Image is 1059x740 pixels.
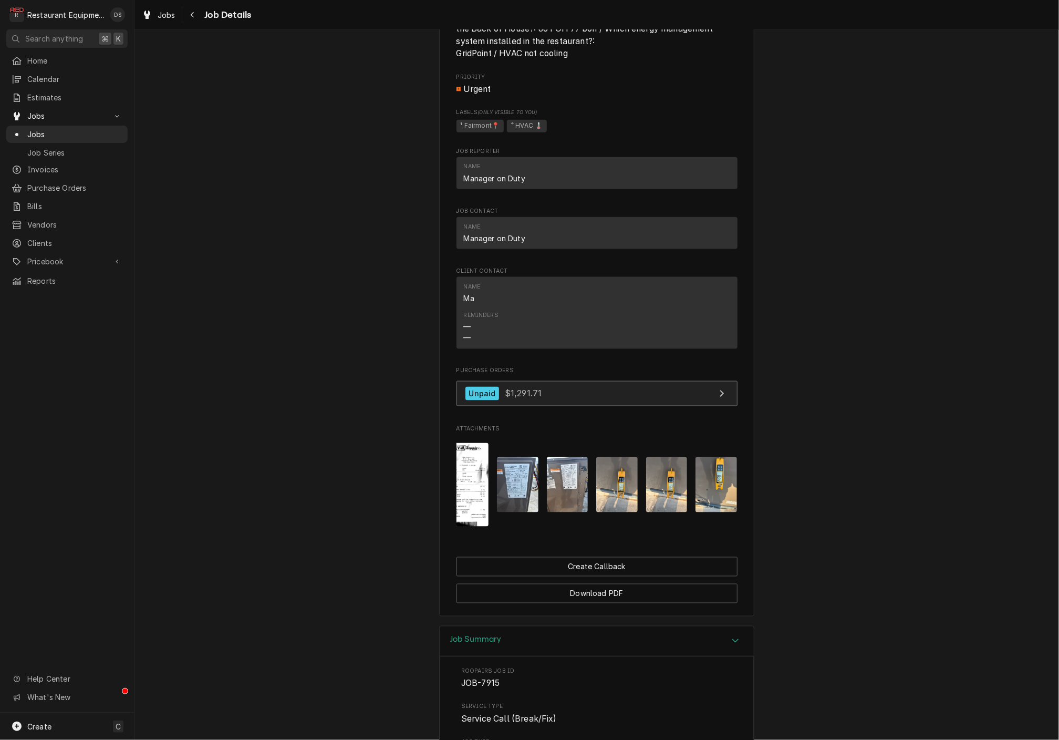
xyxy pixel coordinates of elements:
a: Go to Help Center [6,670,128,687]
span: [object Object] [456,118,738,134]
div: Roopairs Job ID [461,667,732,690]
div: Derek Stewart's Avatar [110,7,125,22]
a: Go to Jobs [6,107,128,125]
div: Job Contact List [456,217,738,254]
div: Unpaid [465,387,500,401]
span: Roopairs Job ID [461,677,732,690]
span: Bills [27,201,122,212]
div: Job Reporter List [456,157,738,194]
span: $1,291.71 [505,388,542,398]
div: Reminders [464,311,499,320]
span: Attachments [456,435,738,535]
a: Purchase Orders [6,179,128,197]
div: Service Type [461,703,732,725]
a: Calendar [6,70,128,88]
a: Job Series [6,144,128,161]
span: Jobs [27,129,122,140]
div: Job Reporter [456,147,738,194]
div: Priority [456,73,738,96]
span: ⌘ [101,33,109,44]
div: Name [464,162,481,171]
a: View Purchase Order [456,381,738,407]
span: Invoices [27,164,122,175]
button: Navigate back [184,6,201,23]
div: Name [464,283,481,291]
a: Jobs [138,6,180,24]
div: Name [464,223,481,231]
span: Service Call (Break/Fix) [461,714,557,724]
button: Search anything⌘K [6,29,128,48]
a: Go to What's New [6,688,128,706]
span: Priority [456,83,738,96]
span: Calendar [27,74,122,85]
span: C [116,721,121,732]
span: Service Type [461,713,732,726]
div: DS [110,7,125,22]
div: R [9,7,24,22]
button: Download PDF [456,584,738,603]
div: Ma [464,293,474,304]
div: Reminders [464,311,499,343]
span: Clients [27,238,122,249]
span: ¹ Fairmont📍 [456,120,504,132]
span: Labels [456,108,738,117]
div: Restaurant Equipment Diagnostics [27,9,105,20]
img: 5TpViLLSPOg452GK5Hef [646,457,688,512]
span: Priority [456,73,738,81]
div: Name [464,223,525,244]
div: Purchase Orders [456,366,738,412]
a: Bills [6,198,128,215]
div: Button Group Row [456,557,738,577]
div: Manager on Duty [464,173,525,184]
span: Client Contact [456,267,738,275]
span: Job Contact [456,207,738,215]
span: Reports [27,275,122,286]
span: Jobs [27,110,107,121]
button: Create Callback [456,557,738,577]
span: Pricebook [27,256,107,267]
div: [object Object] [456,108,738,134]
a: Go to Pricebook [6,253,128,270]
div: Contact [456,277,738,349]
a: Clients [6,234,128,252]
span: Purchase Orders [27,182,122,193]
span: ⁴ HVAC 🌡️ [507,120,547,132]
span: (Only Visible to You) [477,109,537,115]
span: What's New [27,692,121,703]
img: 4G1jX3TRSOKfR0XfGaqW [695,457,737,512]
div: Manager on Duty [464,233,525,244]
div: Button Group Row [456,577,738,603]
div: Name [464,162,525,183]
span: JOB-7915 [461,679,500,688]
span: Attachments [456,425,738,433]
img: qomRyARXTGCT1GstTjXc [547,457,588,512]
a: Vendors [6,216,128,233]
div: Contact [456,157,738,189]
img: AXIYBXV2RILattr8RCm9 [596,457,638,512]
div: Contact [456,217,738,249]
span: Job Reporter [456,147,738,156]
span: Home [27,55,122,66]
a: Home [6,52,128,69]
div: Restaurant Equipment Diagnostics's Avatar [9,7,24,22]
div: Client Contact [456,267,738,354]
span: Vendors [27,219,122,230]
a: Invoices [6,161,128,178]
a: Jobs [6,126,128,143]
div: Name [464,283,481,304]
span: Search anything [25,33,83,44]
span: K [116,33,121,44]
span: Roopairs Job ID [461,667,732,676]
span: Estimates [27,92,122,103]
span: Service Type [461,703,732,711]
img: jcepoJtXT5OjPnnuqFON [448,443,489,527]
span: Create [27,722,51,731]
img: pELqYynS0CK7otvuYaPU [497,457,538,512]
a: Reports [6,272,128,290]
a: Estimates [6,89,128,106]
div: Client Contact List [456,277,738,354]
span: Job Details [201,8,252,22]
h3: Job Summary [450,635,502,645]
div: Job Contact [456,207,738,254]
span: Purchase Orders [456,366,738,375]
